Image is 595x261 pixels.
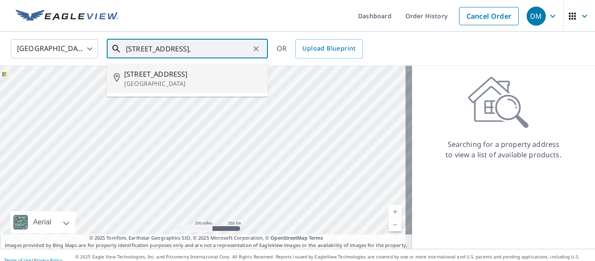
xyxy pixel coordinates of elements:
div: Aerial [10,211,75,233]
div: DM [527,7,546,26]
p: Searching for a property address to view a list of available products. [445,139,562,160]
div: [GEOGRAPHIC_DATA] [11,37,98,61]
span: [STREET_ADDRESS] [124,69,261,79]
a: Upload Blueprint [295,39,362,58]
span: © 2025 TomTom, Earthstar Geographics SIO, © 2025 Microsoft Corporation, © [89,234,323,242]
a: OpenStreetMap [270,234,307,241]
div: OR [277,39,363,58]
div: Aerial [30,211,54,233]
input: Search by address or latitude-longitude [126,37,250,61]
img: EV Logo [16,10,118,23]
span: Upload Blueprint [302,43,355,54]
a: Current Level 5, Zoom In [389,205,402,218]
p: [GEOGRAPHIC_DATA] [124,79,261,88]
button: Clear [250,43,262,55]
a: Current Level 5, Zoom Out [389,218,402,231]
a: Terms [309,234,323,241]
a: Cancel Order [459,7,519,25]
